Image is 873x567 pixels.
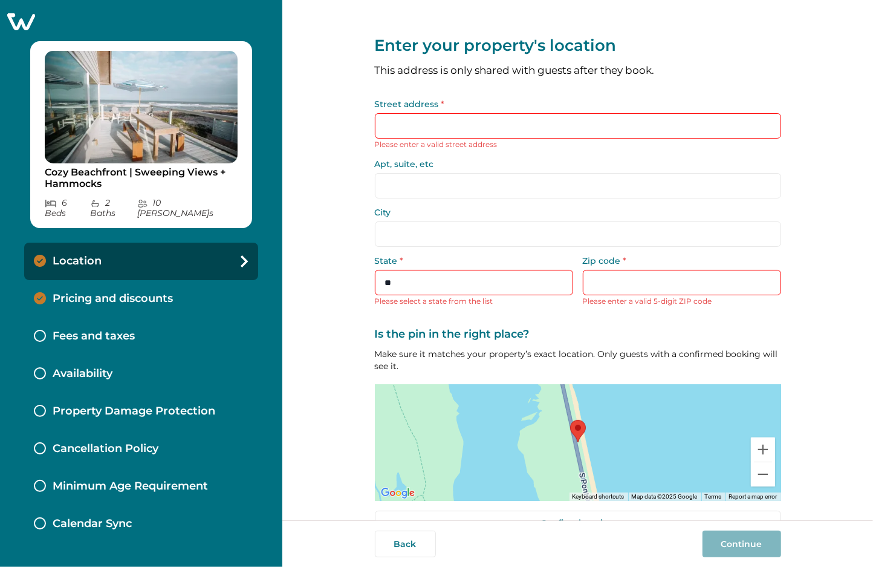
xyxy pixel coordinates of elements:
[45,51,238,163] img: propertyImage_Cozy Beachfront | Sweeping Views + Hammocks
[53,480,208,493] p: Minimum Age Requirement
[751,462,775,487] button: Zoom out
[375,295,573,307] p: Please select a state from the list
[583,295,781,307] p: Please enter a valid 5-digit ZIP code
[53,292,173,306] p: Pricing and discounts
[375,328,774,341] label: Is the pin in the right place?
[53,330,135,343] p: Fees and taxes
[137,198,238,218] p: 10 [PERSON_NAME] s
[53,255,102,268] p: Location
[53,405,215,418] p: Property Damage Protection
[703,531,781,557] button: Continue
[378,485,418,501] img: Google
[729,493,777,500] a: Report a map error
[45,166,238,190] p: Cozy Beachfront | Sweeping Views + Hammocks
[705,493,722,500] a: Terms
[53,367,112,381] p: Availability
[375,208,774,217] label: City
[53,442,158,456] p: Cancellation Policy
[375,257,566,265] label: State
[375,531,436,557] button: Back
[375,139,781,151] p: Please enter a valid street address
[378,485,418,501] a: Open this area in Google Maps (opens a new window)
[375,100,774,108] label: Street address
[632,493,698,500] span: Map data ©2025 Google
[375,160,774,168] label: Apt, suite, etc
[45,198,90,218] p: 6 Bed s
[375,65,781,76] p: This address is only shared with guests after they book.
[583,257,774,265] label: Zip code
[375,36,781,56] p: Enter your property's location
[375,348,781,372] p: Make sure it matches your property’s exact location. Only guests with a confirmed booking will se...
[375,511,781,535] button: Confirm location
[53,517,132,531] p: Calendar Sync
[90,198,137,218] p: 2 Bath s
[573,493,625,501] button: Keyboard shortcuts
[751,438,775,462] button: Zoom in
